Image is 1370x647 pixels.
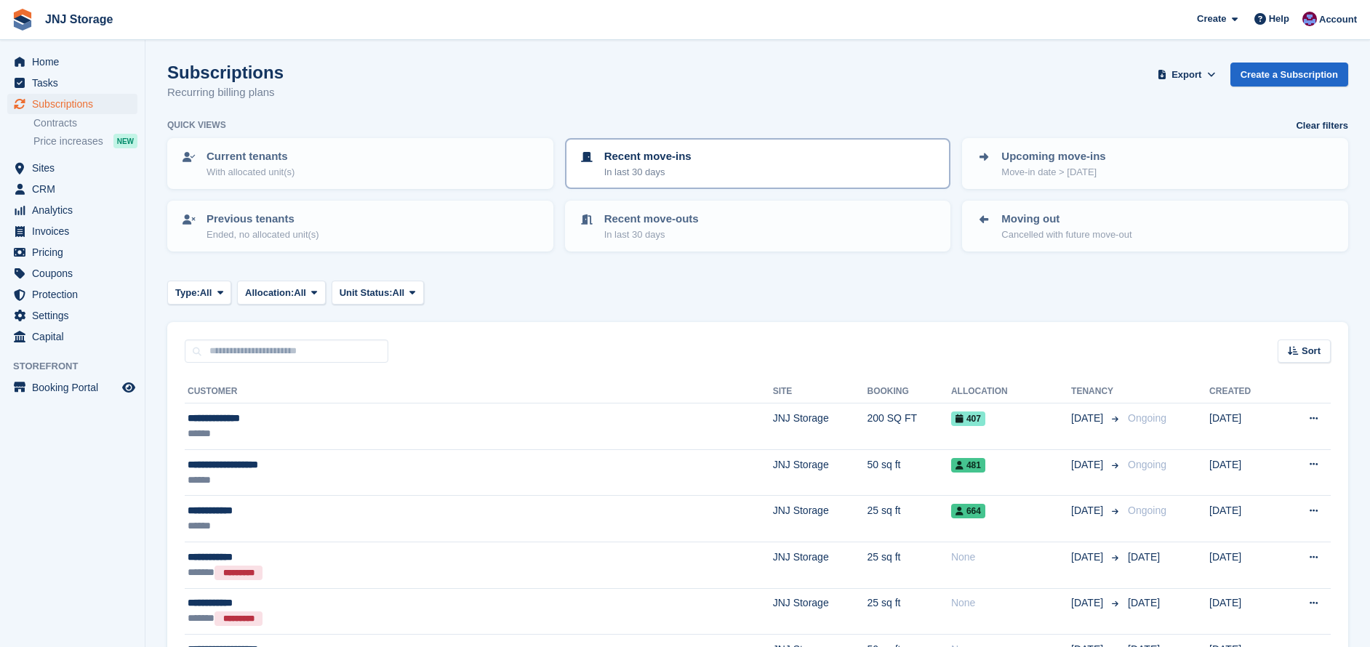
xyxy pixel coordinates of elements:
[32,221,119,241] span: Invoices
[32,305,119,326] span: Settings
[566,202,950,250] a: Recent move-outs In last 30 days
[120,379,137,396] a: Preview store
[1128,459,1166,470] span: Ongoing
[32,263,119,284] span: Coupons
[604,148,692,165] p: Recent move-ins
[1071,457,1106,473] span: [DATE]
[951,504,985,518] span: 664
[1230,63,1348,87] a: Create a Subscription
[773,449,868,496] td: JNJ Storage
[951,550,1071,565] div: None
[33,133,137,149] a: Price increases NEW
[1209,449,1279,496] td: [DATE]
[868,542,951,588] td: 25 sq ft
[604,228,699,242] p: In last 30 days
[773,496,868,542] td: JNJ Storage
[169,202,552,250] a: Previous tenants Ended, no allocated unit(s)
[7,52,137,72] a: menu
[200,286,212,300] span: All
[964,202,1347,250] a: Moving out Cancelled with future move-out
[32,73,119,93] span: Tasks
[32,158,119,178] span: Sites
[32,179,119,199] span: CRM
[1001,211,1131,228] p: Moving out
[951,411,985,426] span: 407
[175,286,200,300] span: Type:
[245,286,294,300] span: Allocation:
[7,73,137,93] a: menu
[7,263,137,284] a: menu
[773,380,868,403] th: Site
[207,228,319,242] p: Ended, no allocated unit(s)
[207,211,319,228] p: Previous tenants
[1071,380,1122,403] th: Tenancy
[7,242,137,262] a: menu
[7,94,137,114] a: menu
[207,165,295,180] p: With allocated unit(s)
[1197,12,1226,26] span: Create
[32,52,119,72] span: Home
[1001,165,1105,180] p: Move-in date > [DATE]
[1155,63,1219,87] button: Export
[964,140,1347,188] a: Upcoming move-ins Move-in date > [DATE]
[951,380,1071,403] th: Allocation
[7,305,137,326] a: menu
[1128,505,1166,516] span: Ongoing
[7,179,137,199] a: menu
[1302,344,1321,358] span: Sort
[1071,411,1106,426] span: [DATE]
[7,284,137,305] a: menu
[167,63,284,82] h1: Subscriptions
[393,286,405,300] span: All
[7,221,137,241] a: menu
[1171,68,1201,82] span: Export
[12,9,33,31] img: stora-icon-8386f47178a22dfd0bd8f6a31ec36ba5ce8667c1dd55bd0f319d3a0aa187defe.svg
[868,496,951,542] td: 25 sq ft
[1128,412,1166,424] span: Ongoing
[1071,550,1106,565] span: [DATE]
[868,380,951,403] th: Booking
[1071,503,1106,518] span: [DATE]
[868,403,951,450] td: 200 SQ FT
[167,84,284,101] p: Recurring billing plans
[1209,380,1279,403] th: Created
[113,134,137,148] div: NEW
[167,118,226,132] h6: Quick views
[332,281,424,305] button: Unit Status: All
[340,286,393,300] span: Unit Status:
[868,588,951,635] td: 25 sq ft
[185,380,773,403] th: Customer
[1269,12,1289,26] span: Help
[1209,542,1279,588] td: [DATE]
[167,281,231,305] button: Type: All
[39,7,119,31] a: JNJ Storage
[32,94,119,114] span: Subscriptions
[294,286,306,300] span: All
[773,588,868,635] td: JNJ Storage
[1001,228,1131,242] p: Cancelled with future move-out
[1209,403,1279,450] td: [DATE]
[32,200,119,220] span: Analytics
[1128,597,1160,608] span: [DATE]
[32,326,119,347] span: Capital
[13,359,145,374] span: Storefront
[604,165,692,180] p: In last 30 days
[1209,588,1279,635] td: [DATE]
[951,458,985,473] span: 481
[1209,496,1279,542] td: [DATE]
[32,377,119,398] span: Booking Portal
[169,140,552,188] a: Current tenants With allocated unit(s)
[237,281,326,305] button: Allocation: All
[7,377,137,398] a: menu
[33,134,103,148] span: Price increases
[566,140,950,188] a: Recent move-ins In last 30 days
[1071,595,1106,611] span: [DATE]
[1001,148,1105,165] p: Upcoming move-ins
[1319,12,1357,27] span: Account
[1128,551,1160,563] span: [DATE]
[7,326,137,347] a: menu
[868,449,951,496] td: 50 sq ft
[207,148,295,165] p: Current tenants
[1302,12,1317,26] img: Jonathan Scrase
[32,284,119,305] span: Protection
